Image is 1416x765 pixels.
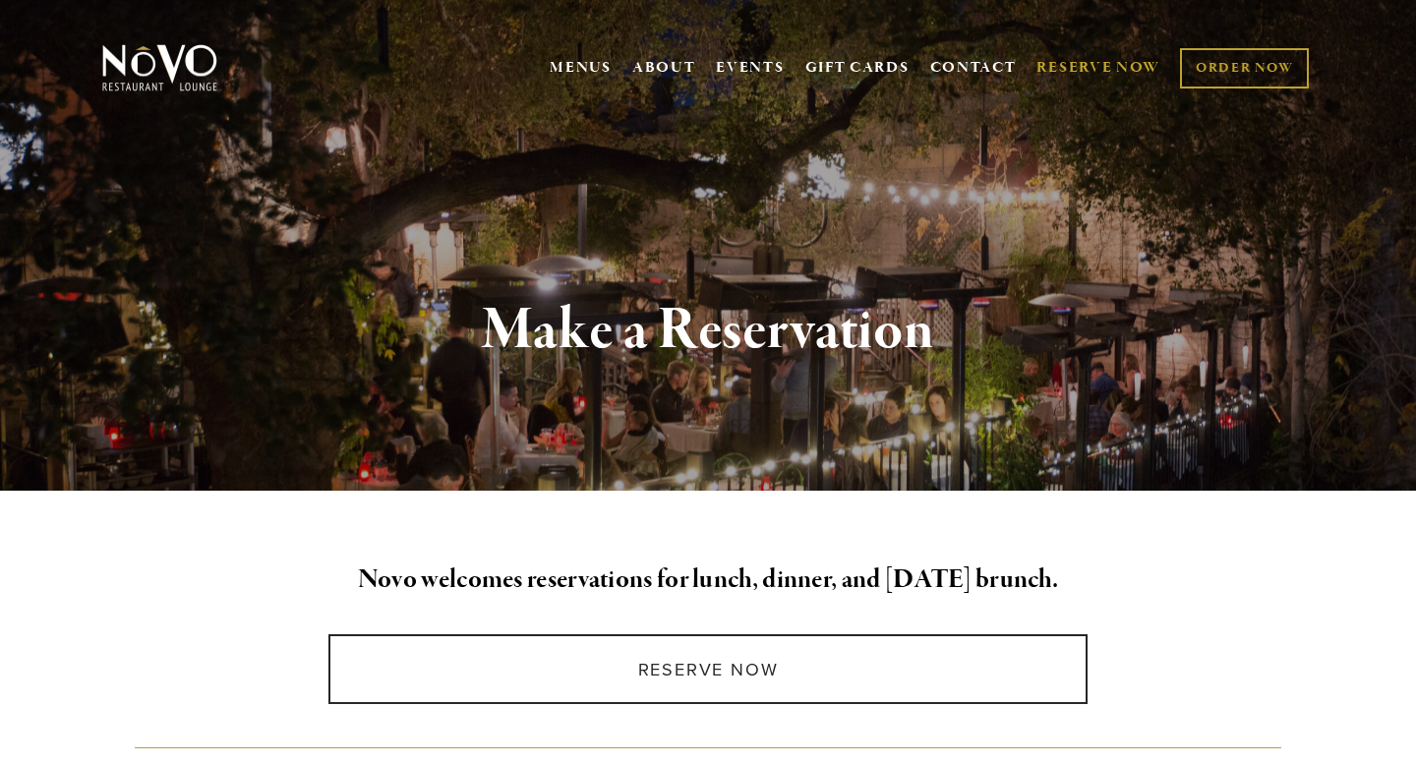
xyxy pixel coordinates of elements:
[805,49,910,87] a: GIFT CARDS
[1036,49,1160,87] a: RESERVE NOW
[716,58,784,78] a: EVENTS
[632,58,696,78] a: ABOUT
[135,559,1281,601] h2: Novo welcomes reservations for lunch, dinner, and [DATE] brunch.
[328,634,1087,704] a: Reserve Now
[550,58,612,78] a: MENUS
[482,293,935,368] strong: Make a Reservation
[98,43,221,92] img: Novo Restaurant &amp; Lounge
[930,49,1017,87] a: CONTACT
[1180,48,1309,88] a: ORDER NOW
